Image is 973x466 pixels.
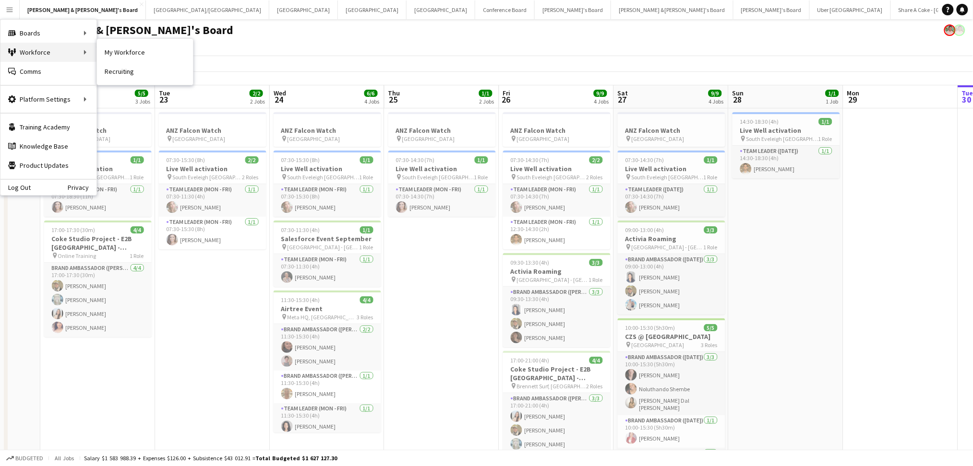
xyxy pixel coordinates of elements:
[159,151,266,249] app-job-card: 07:30-15:30 (8h)2/2Live Well activation South Eveleigh [GEOGRAPHIC_DATA]2 RolesTeam Leader (Mon -...
[517,174,587,181] span: South Eveleigh [GEOGRAPHIC_DATA]
[281,156,320,163] span: 07:30-15:30 (8h)
[274,184,381,217] app-card-role: Team Leader (Mon - Fri)1/107:30-15:30 (8h)[PERSON_NAME]
[360,244,373,251] span: 1 Role
[360,156,373,163] span: 1/1
[618,352,725,415] app-card-role: Brand Ambassador ([DATE])3/310:00-15:30 (5h30m)[PERSON_NAME]Noluthando Shembe[PERSON_NAME] Dal [P...
[288,244,360,251] span: [GEOGRAPHIC_DATA] - [GEOGRAPHIC_DATA]
[274,151,381,217] app-job-card: 07:30-15:30 (8h)1/1Live Well activation South Eveleigh [GEOGRAPHIC_DATA]1 RoleTeam Leader (Mon - ...
[274,291,381,432] app-job-card: 11:30-15:30 (4h)4/4Airtree Event Meta HQ, [GEOGRAPHIC_DATA]3 RolesBrand Ambassador ([PERSON_NAME]...
[0,137,96,156] a: Knowledge Base
[847,89,860,97] span: Mon
[503,126,611,135] h3: ANZ Falcon Watch
[826,98,839,105] div: 1 Job
[274,221,381,287] app-job-card: 07:30-11:30 (4h)1/1Salesforce Event September [GEOGRAPHIC_DATA] - [GEOGRAPHIC_DATA]1 RoleTeam Lea...
[97,62,193,81] a: Recruiting
[131,156,144,163] span: 1/1
[159,112,266,147] div: ANZ Falcon Watch [GEOGRAPHIC_DATA]
[503,267,611,276] h3: Activia Roaming
[44,151,152,217] div: 07:30-18:30 (11h)1/1Live Well activation South Eveleigh [GEOGRAPHIC_DATA]1 RoleTeam Leader (Mon -...
[704,156,718,163] span: 1/1
[818,135,832,142] span: 1 Role
[157,94,170,105] span: 23
[616,94,628,105] span: 27
[503,365,611,382] h3: Coke Studio Project - E2B [GEOGRAPHIC_DATA] - [GEOGRAPHIC_DATA]
[733,146,840,178] app-card-role: Team Leader ([DATE])1/114:30-18:30 (4h)[PERSON_NAME]
[502,94,511,105] span: 26
[407,0,475,19] button: [GEOGRAPHIC_DATA]
[503,112,611,147] app-job-card: ANZ Falcon Watch [GEOGRAPHIC_DATA]
[618,164,725,173] h3: Live Well activation
[274,164,381,173] h3: Live Well activation
[274,89,286,97] span: Wed
[589,156,603,163] span: 2/2
[388,89,400,97] span: Thu
[281,226,320,233] span: 07:30-11:30 (4h)
[288,314,357,321] span: Meta HQ, [GEOGRAPHIC_DATA]
[388,126,496,135] h3: ANZ Falcon Watch
[288,135,340,142] span: [GEOGRAPHIC_DATA]
[0,184,31,191] a: Log Out
[364,90,378,97] span: 6/6
[274,112,381,147] app-job-card: ANZ Falcon Watch [GEOGRAPHIC_DATA]
[474,174,488,181] span: 1 Role
[746,135,818,142] span: South Eveleigh [GEOGRAPHIC_DATA]
[618,234,725,243] h3: Activia Roaming
[731,94,744,105] span: 28
[0,23,96,43] div: Boards
[618,89,628,97] span: Sat
[594,98,609,105] div: 4 Jobs
[632,135,685,142] span: [GEOGRAPHIC_DATA]
[365,98,380,105] div: 4 Jobs
[402,174,474,181] span: South Eveleigh [GEOGRAPHIC_DATA]
[733,0,810,19] button: [PERSON_NAME]'s Board
[704,226,718,233] span: 3/3
[15,455,43,462] span: Budgeted
[479,90,493,97] span: 1/1
[0,62,96,81] a: Comms
[618,126,725,135] h3: ANZ Falcon Watch
[396,156,435,163] span: 07:30-14:30 (7h)
[250,98,265,105] div: 2 Jobs
[618,151,725,217] app-job-card: 07:30-14:30 (7h)1/1Live Well activation South Eveleigh [GEOGRAPHIC_DATA]1 RoleTeam Leader ([DATE]...
[810,0,891,19] button: Uber [GEOGRAPHIC_DATA]
[618,221,725,315] div: 09:00-13:00 (4h)3/3Activia Roaming [GEOGRAPHIC_DATA] - [GEOGRAPHIC_DATA]1 RoleBrand Ambassador ([...
[589,357,603,364] span: 4/4
[517,135,570,142] span: [GEOGRAPHIC_DATA]
[388,112,496,147] app-job-card: ANZ Falcon Watch [GEOGRAPHIC_DATA]
[20,0,146,19] button: [PERSON_NAME] & [PERSON_NAME]'s Board
[475,0,535,19] button: Conference Board
[503,393,611,454] app-card-role: Brand Ambassador ([PERSON_NAME])3/317:00-21:00 (4h)[PERSON_NAME][PERSON_NAME][PERSON_NAME]
[704,324,718,331] span: 5/5
[625,226,664,233] span: 09:00-13:00 (4h)
[274,371,381,403] app-card-role: Brand Ambassador ([PERSON_NAME])1/111:30-15:30 (4h)[PERSON_NAME]
[709,90,722,97] span: 9/9
[740,118,779,125] span: 14:30-18:30 (4h)
[480,98,494,105] div: 2 Jobs
[517,383,587,390] span: Brennett Surf, [GEOGRAPHIC_DATA], [GEOGRAPHIC_DATA]
[618,112,725,147] app-job-card: ANZ Falcon Watch [GEOGRAPHIC_DATA]
[159,184,266,217] app-card-role: Team Leader (Mon - Fri)1/107:30-11:30 (4h)[PERSON_NAME]
[709,98,724,105] div: 4 Jobs
[8,23,233,37] h1: [PERSON_NAME] & [PERSON_NAME]'s Board
[360,174,373,181] span: 1 Role
[44,112,152,147] app-job-card: ANZ Falcon Watch [GEOGRAPHIC_DATA]
[954,24,965,36] app-user-avatar: Arrence Torres
[503,253,611,347] app-job-card: 09:30-13:30 (4h)3/3Activia Roaming [GEOGRAPHIC_DATA] - [GEOGRAPHIC_DATA]1 RoleBrand Ambassador ([...
[733,112,840,178] app-job-card: 14:30-18:30 (4h)1/1Live Well activation South Eveleigh [GEOGRAPHIC_DATA]1 RoleTeam Leader ([DATE]...
[135,90,148,97] span: 5/5
[701,341,718,349] span: 3 Roles
[159,89,170,97] span: Tue
[517,276,589,283] span: [GEOGRAPHIC_DATA] - [GEOGRAPHIC_DATA]
[274,234,381,243] h3: Salesforce Event September
[733,89,744,97] span: Sun
[387,94,400,105] span: 25
[146,0,269,19] button: [GEOGRAPHIC_DATA]/[GEOGRAPHIC_DATA]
